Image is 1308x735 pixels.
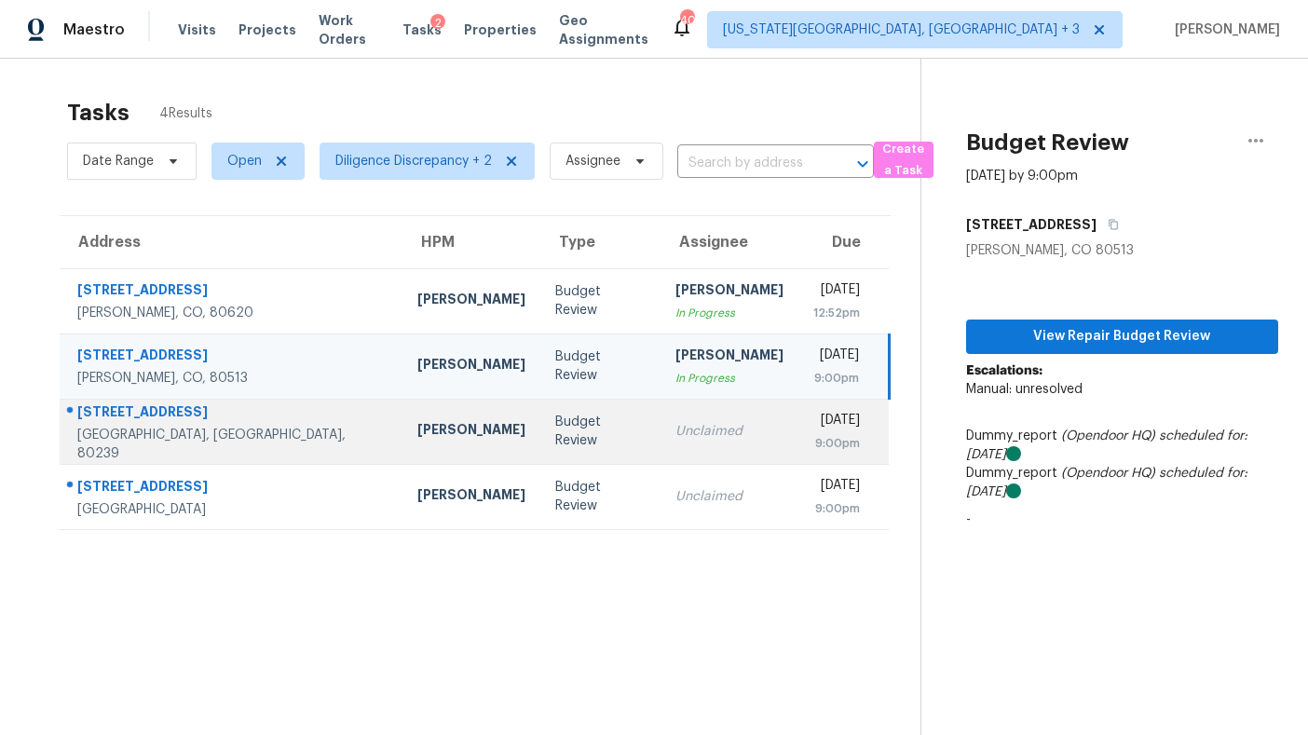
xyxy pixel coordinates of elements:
i: scheduled for: [DATE] [966,429,1247,461]
div: [STREET_ADDRESS] [77,402,388,426]
i: (Opendoor HQ) [1061,429,1155,442]
div: Budget Review [555,282,646,320]
div: 9:00pm [813,369,859,388]
i: (Opendoor HQ) [1061,467,1155,480]
th: HPM [402,216,540,268]
th: Address [60,216,402,268]
span: Manual: unresolved [966,383,1083,396]
span: Open [227,152,262,170]
th: Type [540,216,661,268]
span: 4 Results [159,104,212,123]
div: Dummy_report [966,427,1278,464]
h2: Tasks [67,103,129,122]
th: Assignee [661,216,798,268]
div: [PERSON_NAME], CO, 80513 [77,369,388,388]
div: [DATE] [813,346,859,369]
span: Visits [178,20,216,39]
b: Escalations: [966,364,1042,377]
th: Due [798,216,889,268]
div: In Progress [675,369,783,388]
div: [DATE] [813,411,860,434]
div: Unclaimed [675,422,783,441]
div: 12:52pm [813,304,860,322]
input: Search by address [677,149,822,178]
div: [GEOGRAPHIC_DATA], [GEOGRAPHIC_DATA], 80239 [77,426,388,463]
div: [PERSON_NAME], CO 80513 [966,241,1278,260]
p: - [966,510,1278,529]
span: View Repair Budget Review [981,325,1263,348]
div: Budget Review [555,413,646,450]
div: 2 [430,14,445,33]
button: Create a Task [874,142,933,178]
span: Maestro [63,20,125,39]
span: Tasks [402,23,442,36]
div: 40 [680,11,693,30]
div: [DATE] [813,476,860,499]
div: Unclaimed [675,487,783,506]
span: Properties [464,20,537,39]
div: [STREET_ADDRESS] [77,477,388,500]
div: [PERSON_NAME] [417,355,525,378]
div: 9:00pm [813,499,860,518]
div: [PERSON_NAME] [675,280,783,304]
div: [DATE] by 9:00pm [966,167,1078,185]
div: [PERSON_NAME] [417,485,525,509]
div: [PERSON_NAME] [417,290,525,313]
span: Projects [238,20,296,39]
div: [PERSON_NAME] [417,420,525,443]
span: [US_STATE][GEOGRAPHIC_DATA], [GEOGRAPHIC_DATA] + 3 [723,20,1080,39]
span: Assignee [565,152,620,170]
div: In Progress [675,304,783,322]
span: Work Orders [319,11,380,48]
i: scheduled for: [DATE] [966,467,1247,498]
div: [PERSON_NAME], CO, 80620 [77,304,388,322]
div: [STREET_ADDRESS] [77,280,388,304]
div: 9:00pm [813,434,860,453]
div: Budget Review [555,347,646,385]
h5: [STREET_ADDRESS] [966,215,1097,234]
div: [DATE] [813,280,860,304]
div: Dummy_report [966,464,1278,501]
div: [STREET_ADDRESS] [77,346,388,369]
button: View Repair Budget Review [966,320,1278,354]
span: Diligence Discrepancy + 2 [335,152,492,170]
div: [GEOGRAPHIC_DATA] [77,500,388,519]
button: Copy Address [1097,208,1122,241]
span: Date Range [83,152,154,170]
span: Create a Task [883,139,924,182]
button: Open [850,151,876,177]
div: Budget Review [555,478,646,515]
div: [PERSON_NAME] [675,346,783,369]
span: [PERSON_NAME] [1167,20,1280,39]
h2: Budget Review [966,133,1129,152]
span: Geo Assignments [559,11,648,48]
